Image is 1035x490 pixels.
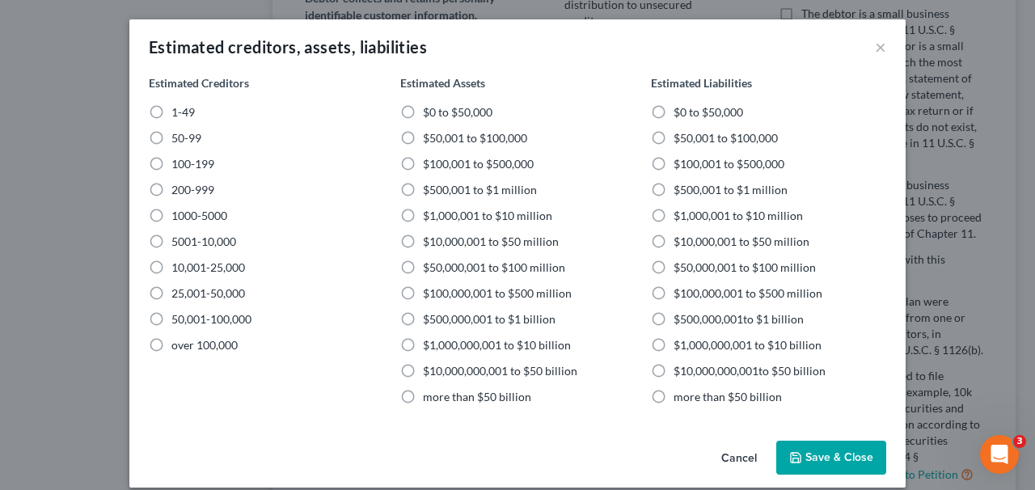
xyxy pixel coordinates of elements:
label: Estimated Assets [400,74,485,91]
span: 10,001-25,000 [171,260,245,274]
span: $100,000,001 to $500 million [423,286,572,300]
span: $10,000,001 to $50 million [423,234,559,248]
span: $50,000,001 to $100 million [423,260,565,274]
span: 5001-10,000 [171,234,236,248]
span: $500,001 to $1 million [423,183,537,196]
span: $1,000,001 to $10 million [423,209,552,222]
span: $1,000,001 to $10 million [674,209,803,222]
span: $500,000,001to $1 billion [674,312,804,326]
span: $100,001 to $500,000 [423,157,534,171]
label: Estimated Liabilities [651,74,752,91]
label: Estimated Creditors [149,74,249,91]
span: 50,001-100,000 [171,312,251,326]
span: 100-199 [171,157,214,171]
span: $50,001 to $100,000 [674,131,778,145]
span: $1,000,000,001 to $10 billion [423,338,571,352]
span: $50,001 to $100,000 [423,131,527,145]
span: $100,001 to $500,000 [674,157,784,171]
span: $0 to $50,000 [423,105,492,119]
span: $50,000,001 to $100 million [674,260,816,274]
span: $10,000,001 to $50 million [674,234,809,248]
button: Cancel [708,442,770,475]
span: $500,000,001 to $1 billion [423,312,556,326]
div: Estimated creditors, assets, liabilities [149,36,427,58]
button: × [875,37,886,57]
span: 1-49 [171,105,195,119]
span: more than $50 billion [674,390,782,403]
span: $10,000,000,001to $50 billion [674,364,826,378]
button: Save & Close [776,441,886,475]
span: $1,000,000,001 to $10 billion [674,338,822,352]
span: 1000-5000 [171,209,227,222]
span: 3 [1013,435,1026,448]
span: 50-99 [171,131,201,145]
span: $500,001 to $1 million [674,183,788,196]
span: 25,001-50,000 [171,286,245,300]
span: $0 to $50,000 [674,105,743,119]
span: 200-999 [171,183,214,196]
span: $100,000,001 to $500 million [674,286,822,300]
span: more than $50 billion [423,390,531,403]
span: $10,000,000,001 to $50 billion [423,364,577,378]
span: over 100,000 [171,338,238,352]
iframe: Intercom live chat [980,435,1019,474]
